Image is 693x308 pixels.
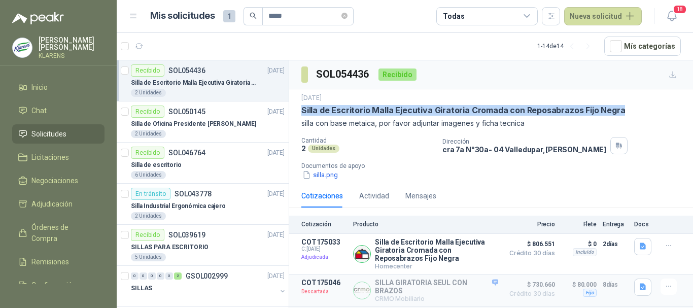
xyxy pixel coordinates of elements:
[150,9,215,23] h1: Mis solicitudes
[537,38,596,54] div: 1 - 14 de 14
[168,231,205,238] p: SOL039619
[131,171,166,179] div: 6 Unidades
[175,190,212,197] p: SOL043778
[131,106,164,118] div: Recibido
[12,101,105,120] a: Chat
[165,272,173,280] div: 0
[301,169,339,180] button: silla.png
[673,5,687,14] span: 18
[267,189,285,199] p: [DATE]
[354,282,370,299] img: Company Logo
[375,295,498,302] p: CRMO Mobiliario
[443,11,464,22] div: Todas
[583,289,597,297] div: Fijo
[504,238,555,250] span: $ 806.551
[504,250,555,256] span: Crédito 30 días
[117,184,289,225] a: En tránsitoSOL043778[DATE] Silla Industrial Ergonómica cajero2 Unidades
[117,225,289,266] a: RecibidoSOL039619[DATE] SILLAS PARA ESCRITORIO5 Unidades
[131,243,209,252] p: SILLAS PARA ESCRITORIO
[131,147,164,159] div: Recibido
[354,246,370,262] img: Company Logo
[31,256,69,267] span: Remisiones
[301,252,347,262] p: Adjudicada
[131,201,226,211] p: Silla Industrial Ergonómica cajero
[131,78,257,88] p: Silla de Escritorio Malla Ejecutiva Giratoria Cromada con Reposabrazos Fijo Negra
[301,105,625,116] p: Silla de Escritorio Malla Ejecutiva Giratoria Cromada con Reposabrazos Fijo Negra
[375,238,498,262] p: Silla de Escritorio Malla Ejecutiva Giratoria Cromada con Reposabrazos Fijo Negra
[12,78,105,97] a: Inicio
[148,272,156,280] div: 0
[663,7,681,25] button: 18
[12,12,64,24] img: Logo peakr
[223,10,235,22] span: 1
[561,279,597,291] p: $ 80.000
[603,238,628,250] p: 2 días
[375,262,498,270] p: Homecenter
[131,160,182,170] p: Silla de escritorio
[31,128,66,140] span: Solicitudes
[634,221,654,228] p: Docs
[13,38,32,57] img: Company Logo
[604,37,681,56] button: Mís categorías
[301,118,681,129] p: silla con base metaica, por favor adjuntar imagenes y ficha tecnica
[131,212,166,220] div: 2 Unidades
[117,143,289,184] a: RecibidoSOL046764[DATE] Silla de escritorio6 Unidades
[12,276,105,295] a: Configuración
[301,279,347,287] p: COT175046
[250,12,257,19] span: search
[131,64,164,77] div: Recibido
[31,222,95,244] span: Órdenes de Compra
[131,272,138,280] div: 0
[504,291,555,297] span: Crédito 30 días
[12,218,105,248] a: Órdenes de Compra
[301,221,347,228] p: Cotización
[140,272,147,280] div: 0
[564,7,642,25] button: Nueva solicitud
[301,137,434,144] p: Cantidad
[341,13,348,19] span: close-circle
[301,246,347,252] span: C: [DATE]
[375,279,498,295] p: SILLA GIRATORIA SEUL CON BRAZOS
[117,101,289,143] a: RecibidoSOL050145[DATE] Silla de Oficina Presidente [PERSON_NAME]2 Unidades
[301,287,347,297] p: Descartada
[603,279,628,291] p: 8 días
[405,190,436,201] div: Mensajes
[31,82,48,93] span: Inicio
[31,198,73,210] span: Adjudicación
[12,252,105,271] a: Remisiones
[131,270,287,302] a: 0 0 0 0 0 2 GSOL002999[DATE] SILLAS
[341,11,348,21] span: close-circle
[603,221,628,228] p: Entrega
[12,194,105,214] a: Adjudicación
[442,145,606,154] p: cra 7a N°30a- 04 Valledupar , [PERSON_NAME]
[117,60,289,101] a: RecibidoSOL054436[DATE] Silla de Escritorio Malla Ejecutiva Giratoria Cromada con Reposabrazos Fi...
[378,69,417,81] div: Recibido
[267,230,285,240] p: [DATE]
[301,238,347,246] p: COT175033
[301,162,689,169] p: Documentos de apoyo
[561,238,597,250] p: $ 0
[12,171,105,190] a: Negociaciones
[31,105,47,116] span: Chat
[131,188,170,200] div: En tránsito
[267,271,285,281] p: [DATE]
[267,148,285,158] p: [DATE]
[12,148,105,167] a: Licitaciones
[39,37,105,51] p: [PERSON_NAME] [PERSON_NAME]
[504,221,555,228] p: Precio
[131,229,164,241] div: Recibido
[308,145,339,153] div: Unidades
[301,93,322,103] p: [DATE]
[353,221,498,228] p: Producto
[174,272,182,280] div: 2
[573,248,597,256] div: Incluido
[186,272,228,280] p: GSOL002999
[316,66,370,82] h3: SOL054436
[168,149,205,156] p: SOL046764
[157,272,164,280] div: 0
[131,119,256,129] p: Silla de Oficina Presidente [PERSON_NAME]
[267,107,285,117] p: [DATE]
[131,130,166,138] div: 2 Unidades
[39,53,105,59] p: KLARENS
[31,280,76,291] span: Configuración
